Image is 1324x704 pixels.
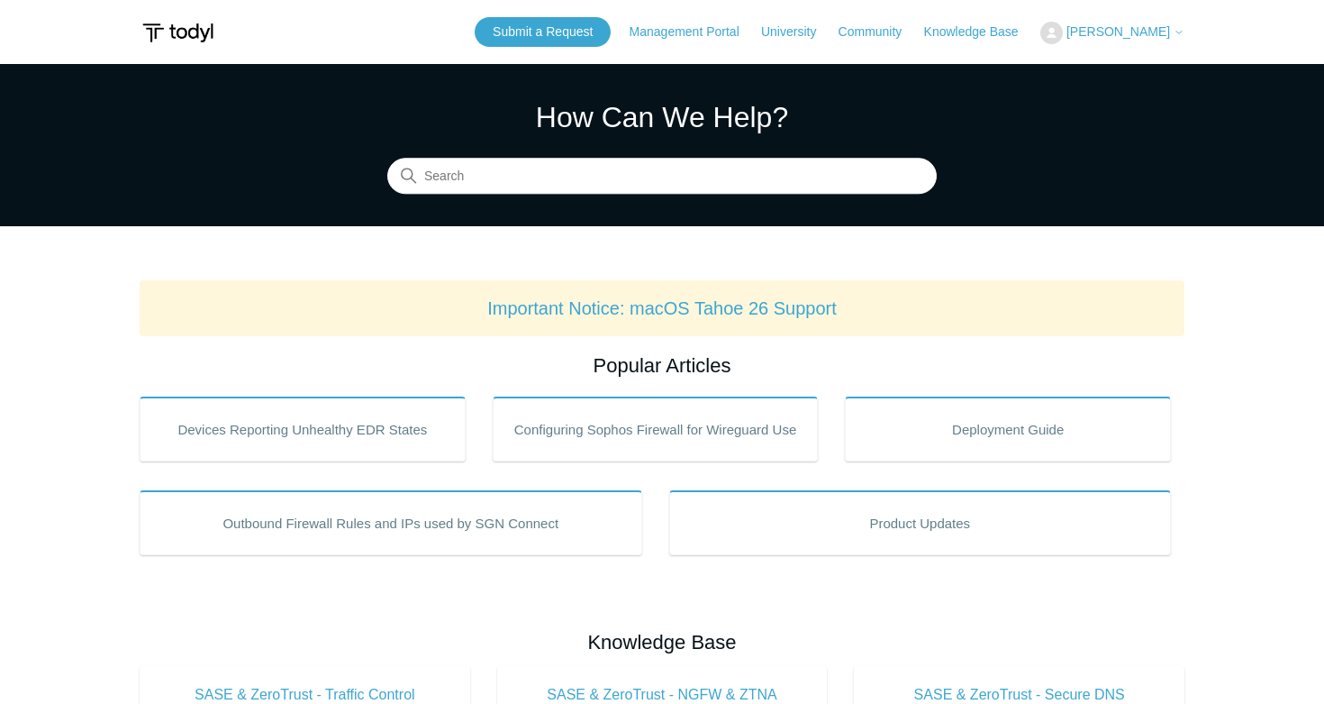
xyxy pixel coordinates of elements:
a: Outbound Firewall Rules and IPs used by SGN Connect [140,490,642,555]
a: Community [839,23,920,41]
a: Devices Reporting Unhealthy EDR States [140,397,466,462]
a: Knowledge Base [924,23,1037,41]
a: Important Notice: macOS Tahoe 26 Support [487,298,837,318]
h1: How Can We Help? [387,96,937,139]
input: Search [387,159,937,195]
a: University [761,23,834,41]
a: Management Portal [630,23,757,41]
h2: Popular Articles [140,351,1184,380]
span: [PERSON_NAME] [1066,24,1170,39]
a: Configuring Sophos Firewall for Wireguard Use [493,397,819,462]
a: Product Updates [669,490,1172,555]
button: [PERSON_NAME] [1040,22,1184,44]
h2: Knowledge Base [140,627,1184,657]
a: Deployment Guide [845,397,1171,462]
a: Submit a Request [475,17,611,47]
img: Todyl Support Center Help Center home page [140,16,216,50]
